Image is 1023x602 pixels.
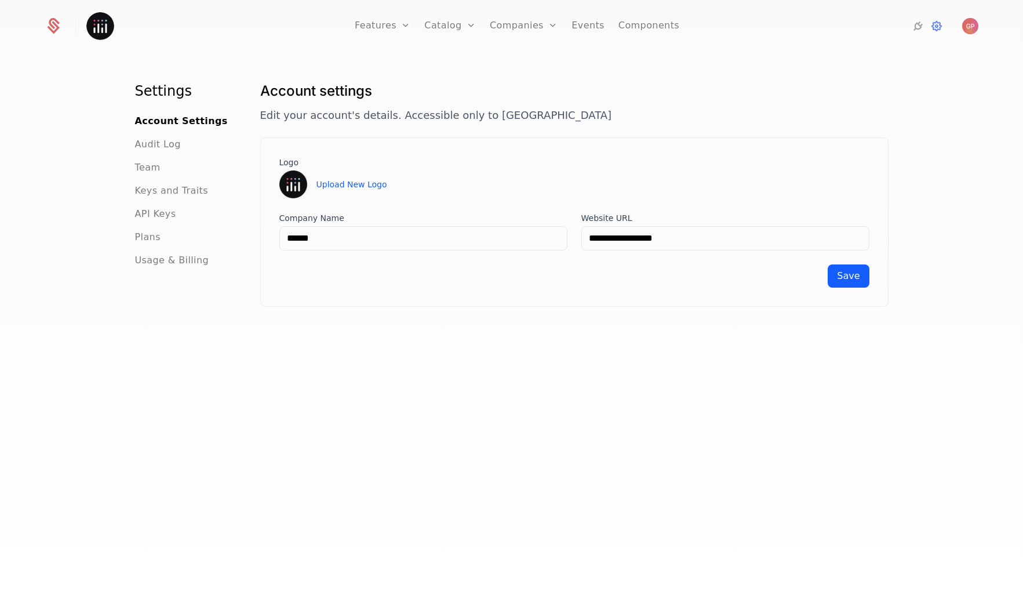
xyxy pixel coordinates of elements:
a: API Keys [135,207,176,221]
a: Audit Log [135,137,181,151]
a: Integrations [911,19,925,33]
span: Save [837,270,860,281]
img: eyJ0eXBlIjoicHJveHkiLCJzcmMiOiJodHRwczovL2ltYWdlcy5jbGVyay5kZXYvdXBsb2FkZWQvaW1nXzJ3M1A1N2wxTVc3c... [279,171,307,198]
h1: Account settings [260,82,889,100]
a: Settings [930,19,944,33]
button: Open user button [962,18,978,34]
a: Account Settings [135,114,228,128]
button: Save [828,264,869,288]
label: Company Name [279,212,567,224]
label: Logo [279,157,869,168]
img: Plotly [86,12,114,40]
a: Usage & Billing [135,253,209,267]
h1: Settings [135,82,232,100]
nav: Main [135,82,232,267]
a: Team [135,161,161,175]
img: Gregory Paciga [962,18,978,34]
label: Website URL [581,212,869,224]
a: Keys and Traits [135,184,208,198]
a: Plans [135,230,161,244]
button: Upload New Logo [316,179,387,190]
p: Edit your account's details. Accessible only to [GEOGRAPHIC_DATA] [260,107,889,124]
